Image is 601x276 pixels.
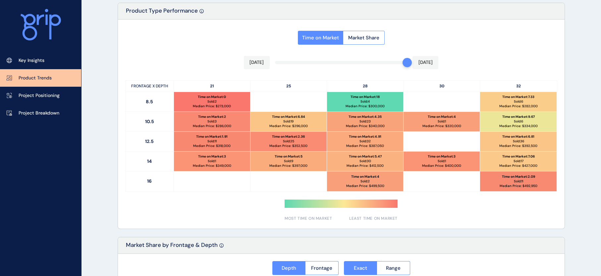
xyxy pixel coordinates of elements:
[174,81,250,92] p: 21
[349,115,382,119] p: Time on Market : 4.35
[272,134,305,139] p: Time on Market : 2.36
[502,154,535,159] p: Time on Market : 7.06
[126,132,174,151] p: 12.5
[360,179,370,184] p: Sold: 2
[198,154,226,159] p: Time on Market : 3
[249,59,264,66] p: [DATE]
[193,104,231,109] p: Median Price: $ 273,000
[207,99,217,104] p: Sold: 2
[422,124,461,128] p: Median Price: $ 320,000
[349,216,398,221] span: LEAST TIME ON MARKET
[269,124,308,128] p: Median Price: $ 296,000
[422,163,461,168] p: Median Price: $ 400,000
[343,31,385,45] button: Market Share
[349,134,381,139] p: Time on Market : 4.91
[499,124,538,128] p: Median Price: $ 334,000
[502,134,534,139] p: Time on Market : 6.81
[351,174,379,179] p: Time on Market : 4
[302,34,339,41] span: Time on Market
[514,159,523,163] p: Sold: 17
[193,124,231,128] p: Median Price: $ 286,000
[513,139,524,144] p: Sold: 36
[359,159,371,163] p: Sold: 30
[351,95,380,99] p: Time on Market : 18
[193,144,231,148] p: Median Price: $ 318,000
[502,115,535,119] p: Time on Market : 9.67
[311,265,332,271] span: Frontage
[349,154,381,159] p: Time on Market : 5.47
[327,81,404,92] p: 28
[386,265,401,271] span: Range
[126,152,174,171] p: 14
[250,81,327,92] p: 25
[19,92,60,99] p: Project Positioning
[283,119,294,124] p: Sold: 19
[499,163,537,168] p: Median Price: $ 427,000
[360,99,370,104] p: Sold: 4
[126,112,174,131] p: 10.5
[438,119,446,124] p: Sold: 1
[348,34,379,41] span: Market Share
[514,179,523,184] p: Sold: 11
[285,216,332,221] span: MOST TIME ON MARKET
[207,139,217,144] p: Sold: 11
[438,159,446,163] p: Sold: 1
[346,124,384,128] p: Median Price: $ 340,000
[359,139,371,144] p: Sold: 32
[346,104,385,109] p: Median Price: $ 300,000
[19,75,52,81] p: Product Trends
[282,265,296,271] span: Depth
[428,115,456,119] p: Time on Market : 4
[346,144,384,148] p: Median Price: $ 387,050
[346,184,384,188] p: Median Price: $ 499,500
[126,241,218,253] p: Market Share by Frontage & Depth
[19,57,44,64] p: Key Insights
[354,265,367,271] span: Exact
[198,115,226,119] p: Time on Market : 2
[480,81,557,92] p: 32
[208,159,216,163] p: Sold: 1
[284,159,293,163] p: Sold: 9
[499,104,538,109] p: Median Price: $ 282,000
[269,163,307,168] p: Median Price: $ 397,000
[126,92,174,112] p: 8.5
[272,115,305,119] p: Time on Market : 6.84
[196,134,228,139] p: Time on Market : 1.91
[126,171,174,191] p: 16
[207,119,217,124] p: Sold: 3
[347,163,384,168] p: Median Price: $ 412,500
[502,95,534,99] p: Time on Market : 7.33
[283,139,294,144] p: Sold: 25
[126,7,198,19] p: Product Type Performance
[275,154,302,159] p: Time on Market : 5
[500,184,537,188] p: Median Price: $ 492,950
[126,81,174,92] p: FRONTAGE X DEPTH
[418,59,433,66] p: [DATE]
[305,261,339,275] button: Frontage
[514,119,523,124] p: Sold: 6
[269,144,307,148] p: Median Price: $ 352,500
[344,261,377,275] button: Exact
[359,119,371,124] p: Sold: 23
[514,99,523,104] p: Sold: 6
[198,95,226,99] p: Time on Market : 0
[502,174,535,179] p: Time on Market : 2.09
[428,154,456,159] p: Time on Market : 3
[404,81,480,92] p: 30
[272,261,305,275] button: Depth
[298,31,343,45] button: Time on Market
[377,261,410,275] button: Range
[499,144,537,148] p: Median Price: $ 392,500
[193,163,231,168] p: Median Price: $ 349,000
[19,110,59,116] p: Project Breakdown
